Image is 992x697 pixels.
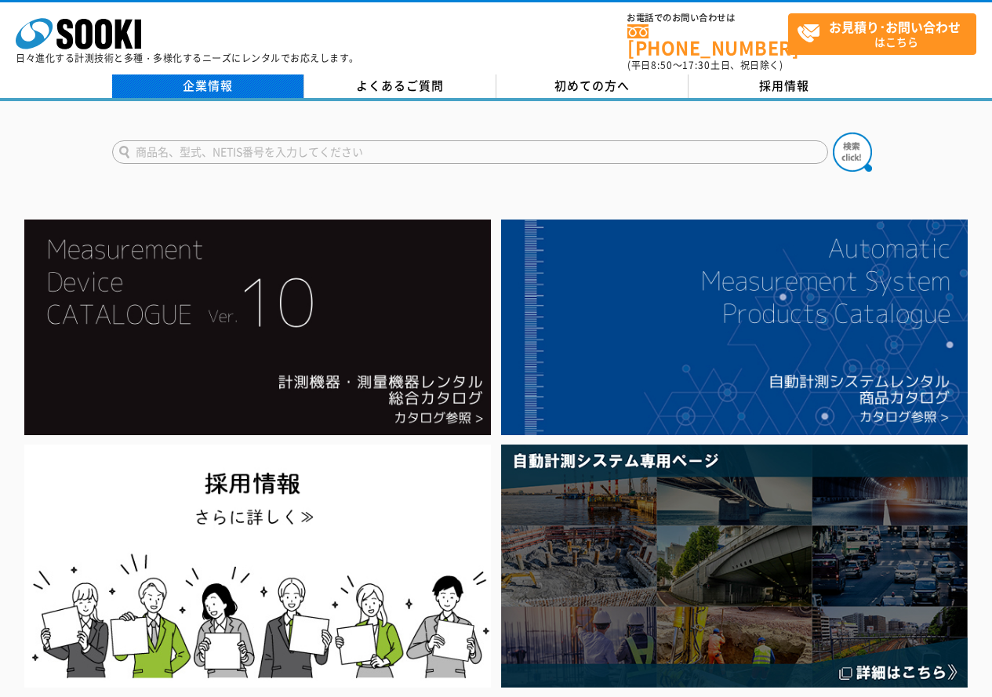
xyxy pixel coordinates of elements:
a: 採用情報 [689,74,881,98]
a: 初めての方へ [496,74,689,98]
a: よくあるご質問 [304,74,496,98]
span: 8:50 [651,58,673,72]
input: 商品名、型式、NETIS番号を入力してください [112,140,828,164]
span: (平日 ～ 土日、祝日除く) [627,58,783,72]
p: 日々進化する計測技術と多種・多様化するニーズにレンタルでお応えします。 [16,53,359,63]
a: 企業情報 [112,74,304,98]
img: 自動計測システム専用ページ [501,445,968,687]
span: はこちら [797,14,976,53]
span: 17:30 [682,58,710,72]
img: Catalog Ver10 [24,220,491,435]
img: btn_search.png [833,133,872,172]
a: お見積り･お問い合わせはこちら [788,13,976,55]
a: [PHONE_NUMBER] [627,24,788,56]
span: お電話でのお問い合わせは [627,13,788,23]
span: 初めての方へ [554,77,630,94]
strong: お見積り･お問い合わせ [829,17,961,36]
img: SOOKI recruit [24,445,491,687]
img: 自動計測システムカタログ [501,220,968,435]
